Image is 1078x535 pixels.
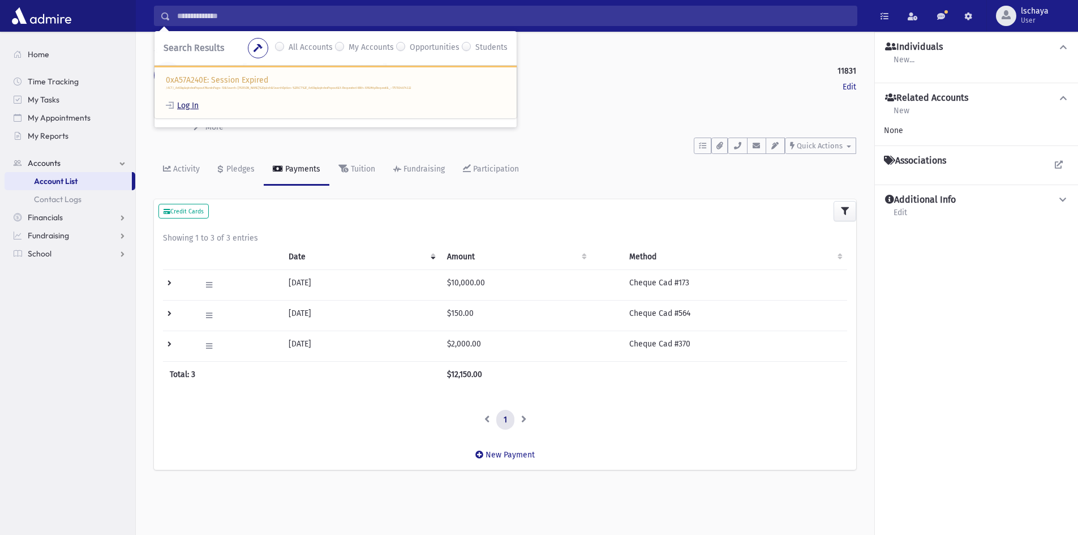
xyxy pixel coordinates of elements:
label: Students [475,41,508,55]
a: Accounts [154,46,195,56]
div: Activity [171,164,200,174]
button: Related Accounts [884,92,1069,104]
span: Time Tracking [28,76,79,87]
span: User [1021,16,1049,25]
td: $10,000.00 [440,269,591,300]
p: /ACT/_ActDisplayIndexPopout?NumInPage=10&Search=[PERSON_NAME]%20pinch&SearchOption=%2FACT%2F_ActD... [166,86,505,91]
a: Edit [843,81,856,93]
h4: Related Accounts [885,92,968,104]
a: Tuition [329,154,384,186]
span: My Reports [28,131,68,141]
a: School [5,245,135,263]
a: Contact Logs [5,190,135,208]
div: Participation [471,164,519,174]
a: Payments [264,154,329,186]
h4: Individuals [885,41,943,53]
a: New Payment [466,441,544,469]
h4: Associations [884,155,946,166]
div: None [884,125,1069,136]
label: My Accounts [349,41,394,55]
a: Time Tracking [5,72,135,91]
button: Quick Actions [785,138,856,154]
strong: 11831 [838,65,856,77]
input: Search [170,6,857,26]
a: Accounts [5,154,135,172]
a: Fundraising [384,154,454,186]
span: My Appointments [28,113,91,123]
span: lschaya [1021,7,1049,16]
td: Cheque Cad #564 [622,300,847,331]
button: More [192,121,225,133]
span: Home [28,49,49,59]
div: A [154,62,181,89]
th: $12,150.00 [440,361,591,387]
a: My Appointments [5,109,135,127]
td: $150.00 [440,300,591,331]
label: Opportunities [410,41,459,55]
a: 1 [496,410,514,430]
td: Cheque Cad #370 [622,331,847,361]
img: AdmirePro [9,5,74,27]
button: Additional Info [884,194,1069,206]
th: Total: 3 [163,361,440,387]
td: [DATE] [282,269,440,300]
a: Pledges [209,154,264,186]
div: Pledges [224,164,255,174]
a: Participation [454,154,528,186]
span: More [205,122,224,132]
th: Amount: activate to sort column ascending [440,244,591,270]
a: My Reports [5,127,135,145]
a: My Tasks [5,91,135,109]
label: All Accounts [289,41,333,55]
a: Financials [5,208,135,226]
div: Showing 1 to 3 of 3 entries [163,232,847,244]
span: School [28,249,51,259]
span: Accounts [28,158,61,168]
span: Account List [34,176,78,186]
div: Payments [283,164,320,174]
div: Fundraising [401,164,445,174]
td: [DATE] [282,300,440,331]
th: Date: activate to sort column ascending [282,244,440,270]
button: Individuals [884,41,1069,53]
td: $2,000.00 [440,331,591,361]
a: Activity [154,154,209,186]
span: Search Results [164,42,224,53]
a: Edit [893,206,908,226]
small: Credit Cards [164,208,204,215]
a: New [893,104,910,125]
button: Credit Cards [158,204,209,219]
td: [DATE] [282,331,440,361]
span: My Tasks [28,95,59,105]
a: Home [5,45,135,63]
a: Account List [5,172,132,190]
span: Financials [28,212,63,222]
a: Log In [166,101,199,110]
a: New... [893,53,915,74]
h4: Additional Info [885,194,956,206]
span: Fundraising [28,230,69,241]
span: Quick Actions [797,142,843,150]
div: Tuition [349,164,375,174]
th: Method: activate to sort column ascending [622,244,847,270]
span: Contact Logs [34,194,81,204]
div: 0xA57A240E: Session Expired [154,66,517,118]
td: Cheque Cad #173 [622,269,847,300]
nav: breadcrumb [154,45,195,62]
a: Fundraising [5,226,135,245]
